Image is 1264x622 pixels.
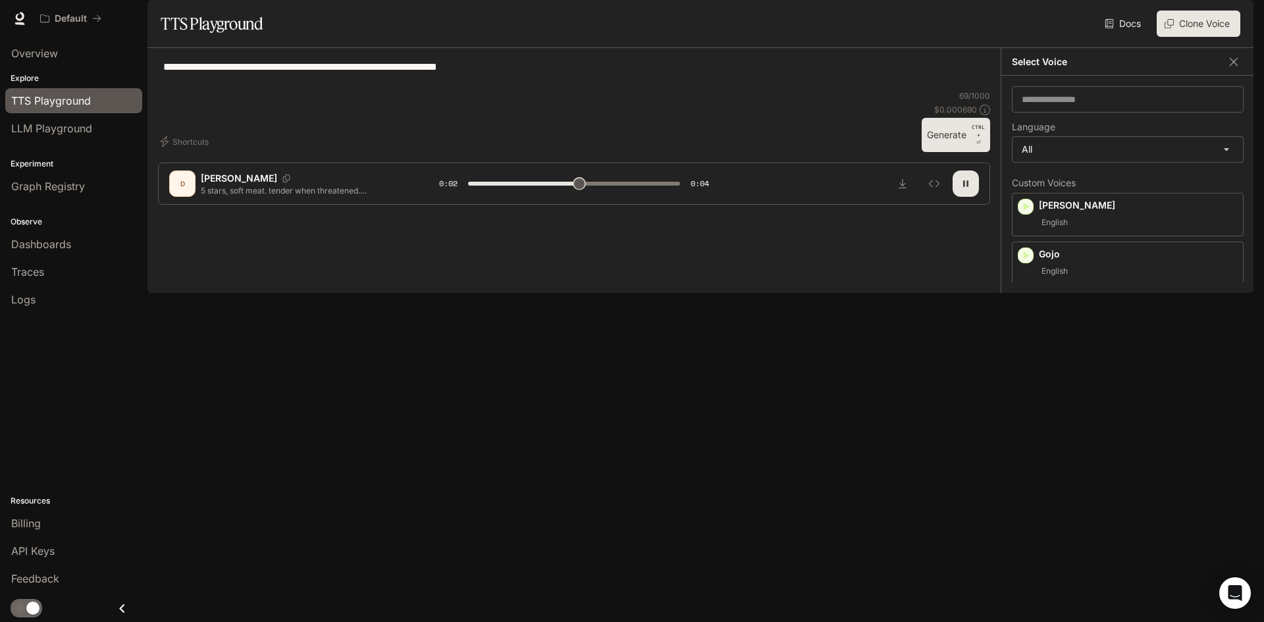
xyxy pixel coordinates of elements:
p: 69 / 1000 [959,90,990,101]
span: English [1039,215,1070,230]
p: [PERSON_NAME] [1039,199,1238,212]
button: All workspaces [34,5,107,32]
button: Shortcuts [158,131,214,152]
span: 0:02 [439,177,458,190]
p: CTRL + [972,123,985,139]
p: 5 stars, soft meat. tender when threatened. [PERSON_NAME] served on ur knees. [201,185,408,196]
button: Clone Voice [1157,11,1240,37]
p: Default [55,13,87,24]
p: [PERSON_NAME] [201,172,277,185]
p: ⏎ [972,123,985,147]
button: Inspect [921,170,947,197]
button: Download audio [889,170,916,197]
a: Docs [1102,11,1146,37]
p: $ 0.000690 [934,104,977,115]
button: GenerateCTRL +⏎ [922,118,990,152]
div: Open Intercom Messenger [1219,577,1251,609]
div: D [172,173,193,194]
h1: TTS Playground [161,11,263,37]
span: 0:04 [691,177,709,190]
div: All [1013,137,1243,162]
p: Gojo [1039,247,1238,261]
button: Copy Voice ID [277,174,296,182]
p: Language [1012,122,1055,132]
p: Custom Voices [1012,178,1244,188]
span: English [1039,263,1070,279]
